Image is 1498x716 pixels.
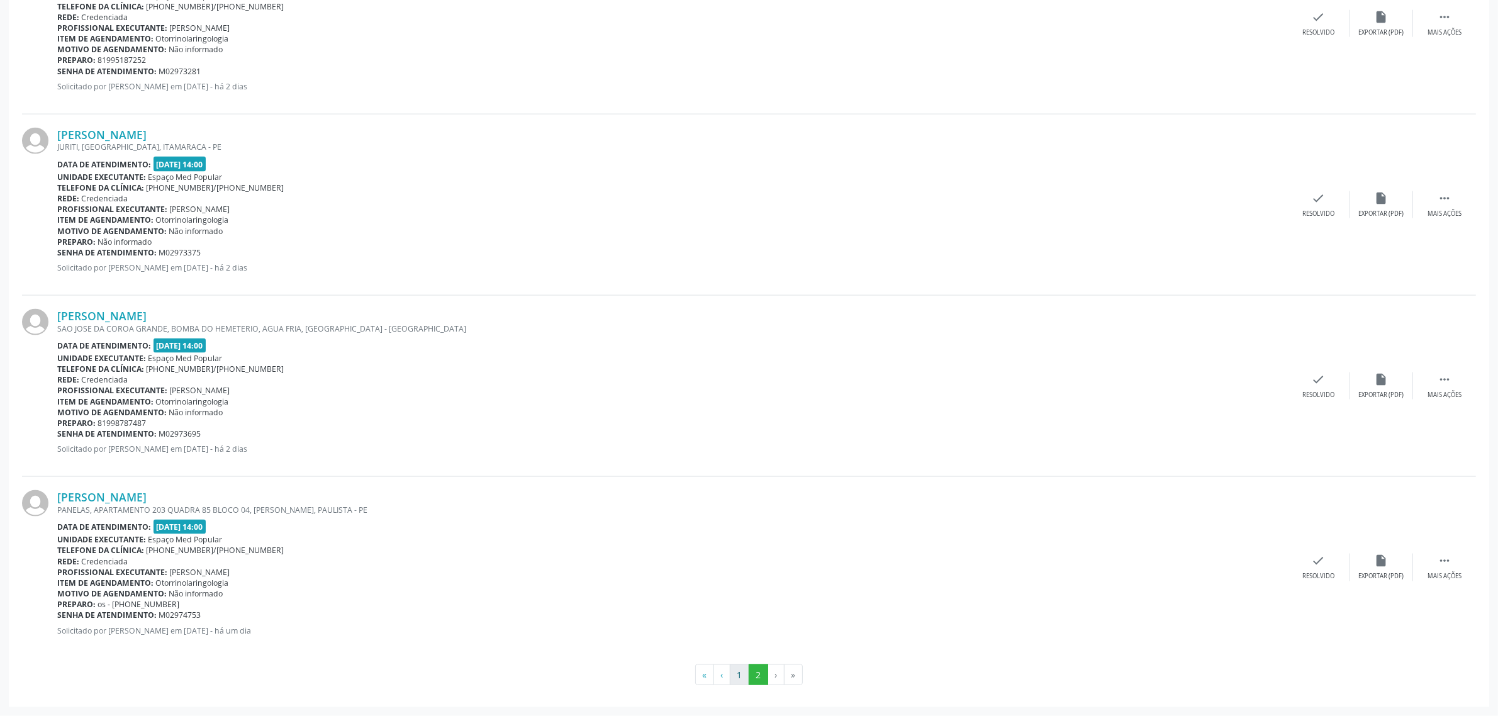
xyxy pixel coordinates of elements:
div: Mais ações [1428,28,1462,37]
b: Profissional executante: [57,567,167,578]
span: Otorrinolaringologia [156,578,229,588]
ul: Pagination [22,664,1476,686]
span: [DATE] 14:00 [154,520,206,534]
i: check [1312,10,1326,24]
button: Go to page 2 [749,664,768,686]
b: Item de agendamento: [57,396,154,407]
span: os - [PHONE_NUMBER] [98,599,180,610]
div: PANELAS, APARTAMENTO 203 QUADRA 85 BLOCO 04, [PERSON_NAME], PAULISTA - PE [57,505,1287,515]
b: Unidade executante: [57,353,146,364]
b: Senha de atendimento: [57,610,157,620]
b: Rede: [57,556,79,567]
p: Solicitado por [PERSON_NAME] em [DATE] - há um dia [57,625,1287,636]
a: [PERSON_NAME] [57,309,147,323]
span: [PHONE_NUMBER]/[PHONE_NUMBER] [147,1,284,12]
div: Mais ações [1428,391,1462,400]
span: 81995187252 [98,55,147,65]
span: Credenciada [82,12,128,23]
span: [PHONE_NUMBER]/[PHONE_NUMBER] [147,182,284,193]
b: Preparo: [57,599,96,610]
img: img [22,309,48,335]
span: [PERSON_NAME] [170,23,230,33]
b: Motivo de agendamento: [57,226,167,237]
div: JURITI, [GEOGRAPHIC_DATA], ITAMARACA - PE [57,142,1287,152]
b: Item de agendamento: [57,578,154,588]
a: [PERSON_NAME] [57,490,147,504]
b: Data de atendimento: [57,159,151,170]
i: insert_drive_file [1375,372,1389,386]
b: Rede: [57,374,79,385]
p: Solicitado por [PERSON_NAME] em [DATE] - há 2 dias [57,444,1287,454]
span: M02973281 [159,66,201,77]
div: Resolvido [1302,28,1334,37]
span: [PERSON_NAME] [170,385,230,396]
div: Exportar (PDF) [1359,391,1404,400]
i:  [1438,191,1451,205]
p: Solicitado por [PERSON_NAME] em [DATE] - há 2 dias [57,81,1287,92]
b: Telefone da clínica: [57,364,144,374]
i:  [1438,554,1451,568]
span: M02973695 [159,428,201,439]
span: Credenciada [82,374,128,385]
div: Exportar (PDF) [1359,572,1404,581]
b: Profissional executante: [57,204,167,215]
span: Espaço Med Popular [148,172,223,182]
b: Item de agendamento: [57,215,154,225]
button: Go to first page [695,664,714,686]
span: Não informado [169,44,223,55]
b: Senha de atendimento: [57,66,157,77]
i: check [1312,191,1326,205]
b: Item de agendamento: [57,33,154,44]
span: Otorrinolaringologia [156,33,229,44]
div: SAO JOSE DA COROA GRANDE, BOMBA DO HEMETERIO, AGUA FRIA, [GEOGRAPHIC_DATA] - [GEOGRAPHIC_DATA] [57,323,1287,334]
span: [PHONE_NUMBER]/[PHONE_NUMBER] [147,364,284,374]
b: Senha de atendimento: [57,247,157,258]
span: Credenciada [82,193,128,204]
span: M02974753 [159,610,201,620]
b: Motivo de agendamento: [57,588,167,599]
b: Profissional executante: [57,385,167,396]
span: Otorrinolaringologia [156,396,229,407]
span: Não informado [98,237,152,247]
a: [PERSON_NAME] [57,128,147,142]
i: check [1312,554,1326,568]
span: Espaço Med Popular [148,353,223,364]
b: Data de atendimento: [57,340,151,351]
span: Otorrinolaringologia [156,215,229,225]
span: Não informado [169,407,223,418]
b: Preparo: [57,237,96,247]
div: Mais ações [1428,210,1462,218]
b: Senha de atendimento: [57,428,157,439]
span: Não informado [169,226,223,237]
b: Preparo: [57,55,96,65]
i: check [1312,372,1326,386]
i: insert_drive_file [1375,554,1389,568]
span: [DATE] 14:00 [154,157,206,171]
b: Profissional executante: [57,23,167,33]
b: Motivo de agendamento: [57,407,167,418]
div: Resolvido [1302,391,1334,400]
i:  [1438,10,1451,24]
span: Espaço Med Popular [148,534,223,545]
b: Telefone da clínica: [57,1,144,12]
span: 81998787487 [98,418,147,428]
i: insert_drive_file [1375,10,1389,24]
b: Preparo: [57,418,96,428]
div: Exportar (PDF) [1359,28,1404,37]
img: img [22,490,48,517]
div: Resolvido [1302,572,1334,581]
b: Unidade executante: [57,172,146,182]
b: Motivo de agendamento: [57,44,167,55]
b: Telefone da clínica: [57,545,144,556]
button: Go to page 1 [730,664,749,686]
span: [PERSON_NAME] [170,567,230,578]
span: [DATE] 14:00 [154,338,206,353]
div: Mais ações [1428,572,1462,581]
b: Rede: [57,193,79,204]
span: Não informado [169,588,223,599]
img: img [22,128,48,154]
p: Solicitado por [PERSON_NAME] em [DATE] - há 2 dias [57,262,1287,273]
b: Rede: [57,12,79,23]
b: Data de atendimento: [57,522,151,532]
span: M02973375 [159,247,201,258]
